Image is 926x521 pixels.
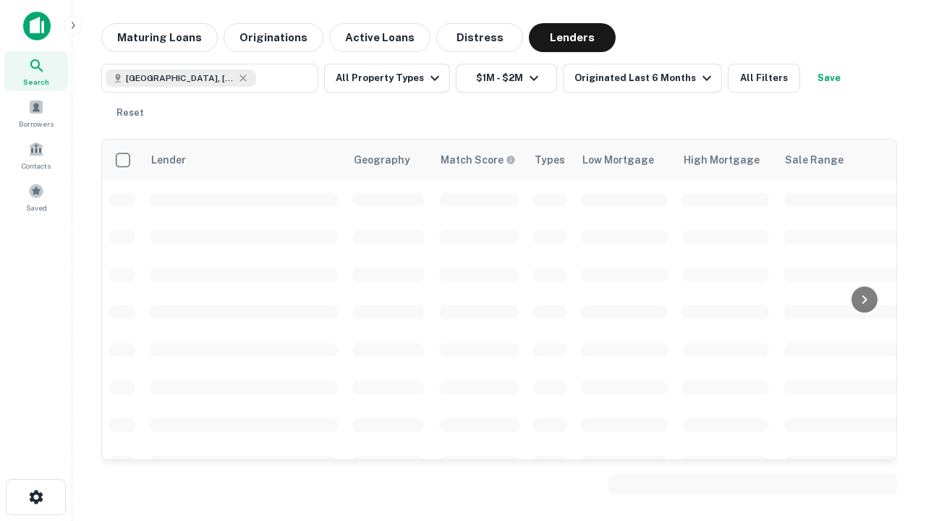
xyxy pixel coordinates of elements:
iframe: Chat Widget [854,405,926,475]
a: Contacts [4,135,68,174]
div: Sale Range [785,151,844,169]
a: Search [4,51,68,90]
button: Originated Last 6 Months [563,64,722,93]
button: Save your search to get updates of matches that match your search criteria. [806,64,852,93]
button: All Property Types [324,64,450,93]
div: Capitalize uses an advanced AI algorithm to match your search with the best lender. The match sco... [441,152,516,168]
div: High Mortgage [684,151,760,169]
span: Saved [26,202,47,213]
span: Borrowers [19,118,54,130]
h6: Match Score [441,152,513,168]
button: Active Loans [329,23,430,52]
th: Low Mortgage [574,140,675,180]
span: Contacts [22,160,51,171]
div: Originated Last 6 Months [574,69,715,87]
th: Geography [345,140,432,180]
button: Distress [436,23,523,52]
th: Capitalize uses an advanced AI algorithm to match your search with the best lender. The match sco... [432,140,526,180]
div: Types [535,151,565,169]
button: Reset [107,98,153,127]
span: [GEOGRAPHIC_DATA], [GEOGRAPHIC_DATA], [GEOGRAPHIC_DATA] [126,72,234,85]
div: Low Mortgage [582,151,654,169]
button: Lenders [529,23,616,52]
th: Sale Range [776,140,906,180]
th: Types [526,140,574,180]
button: Maturing Loans [101,23,218,52]
button: Originations [224,23,323,52]
span: Search [23,76,49,88]
button: $1M - $2M [456,64,557,93]
div: Lender [151,151,186,169]
a: Borrowers [4,93,68,132]
button: All Filters [728,64,800,93]
th: High Mortgage [675,140,776,180]
th: Lender [143,140,345,180]
div: Geography [354,151,410,169]
img: capitalize-icon.png [23,12,51,41]
a: Saved [4,177,68,216]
